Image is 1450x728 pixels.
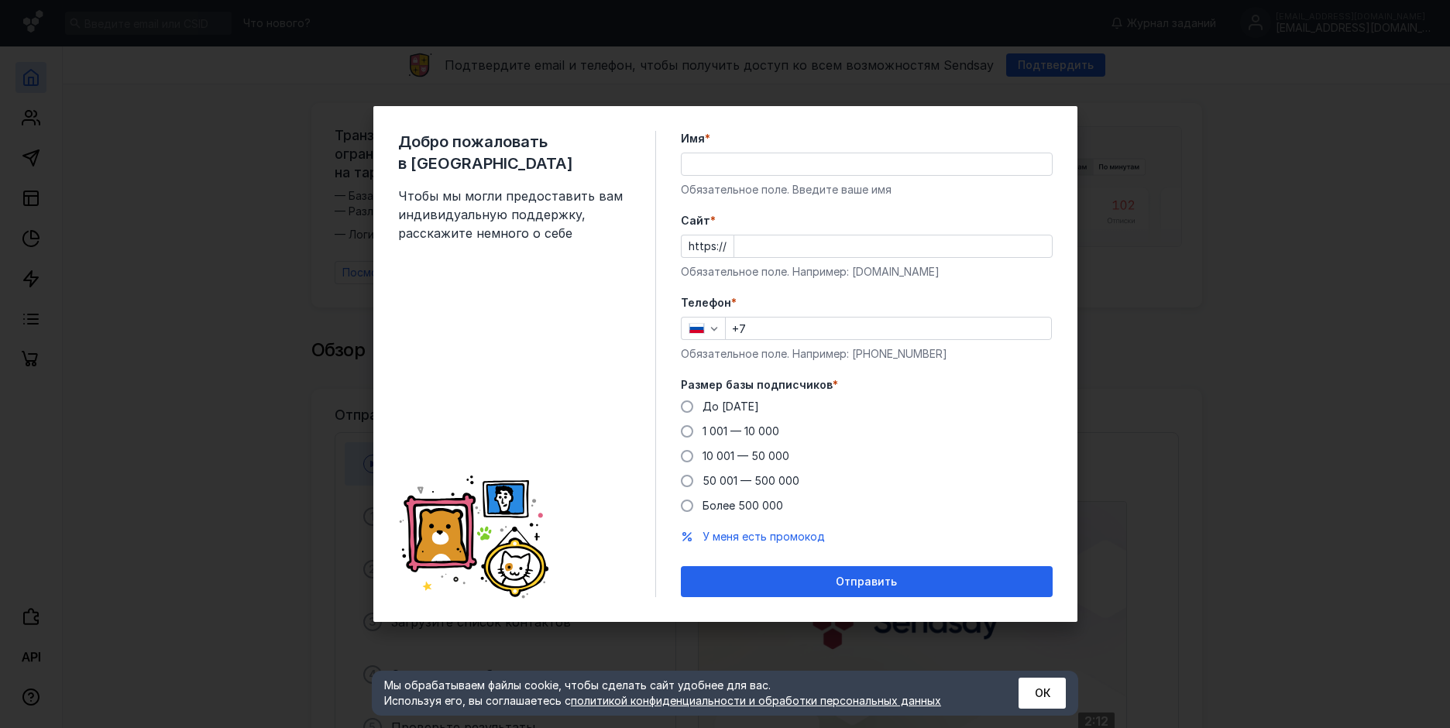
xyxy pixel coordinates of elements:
[836,575,897,589] span: Отправить
[681,566,1053,597] button: Отправить
[681,377,833,393] span: Размер базы подписчиков
[681,264,1053,280] div: Обязательное поле. Например: [DOMAIN_NAME]
[571,694,941,707] a: политикой конфиденциальности и обработки персональных данных
[1019,678,1066,709] button: ОК
[681,131,705,146] span: Имя
[681,213,710,228] span: Cайт
[398,187,631,242] span: Чтобы мы могли предоставить вам индивидуальную поддержку, расскажите немного о себе
[681,346,1053,362] div: Обязательное поле. Например: [PHONE_NUMBER]
[398,131,631,174] span: Добро пожаловать в [GEOGRAPHIC_DATA]
[703,529,825,544] button: У меня есть промокод
[703,449,789,462] span: 10 001 — 50 000
[384,678,981,709] div: Мы обрабатываем файлы cookie, чтобы сделать сайт удобнее для вас. Используя его, вы соглашаетесь c
[703,424,779,438] span: 1 001 — 10 000
[703,474,799,487] span: 50 001 — 500 000
[703,499,783,512] span: Более 500 000
[681,182,1053,197] div: Обязательное поле. Введите ваше имя
[703,530,825,543] span: У меня есть промокод
[681,295,731,311] span: Телефон
[703,400,759,413] span: До [DATE]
